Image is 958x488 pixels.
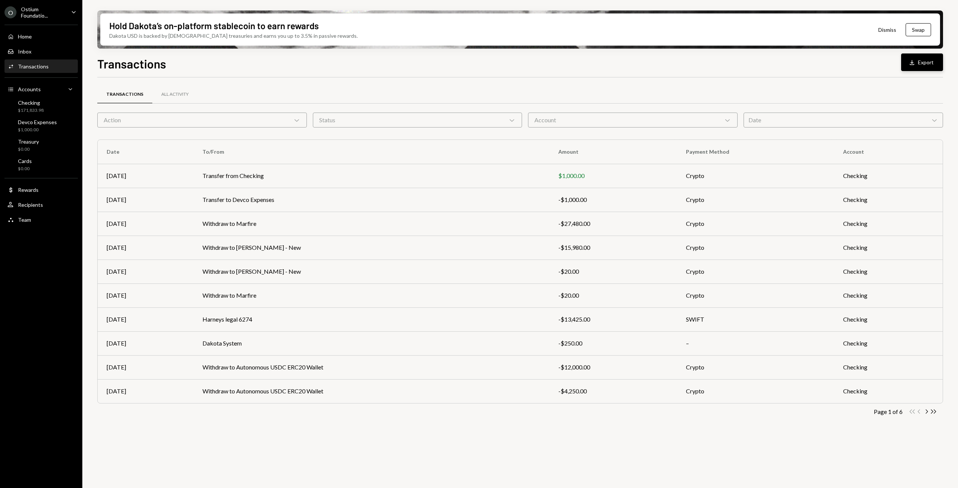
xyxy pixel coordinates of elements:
td: Withdraw to Autonomous USDC ERC20 Wallet [193,355,549,379]
div: Recipients [18,202,43,208]
div: Rewards [18,187,39,193]
td: Crypto [677,260,834,283]
div: O [4,6,16,18]
h1: Transactions [97,56,166,71]
div: [DATE] [107,243,184,252]
td: Withdraw to [PERSON_NAME] - New [193,260,549,283]
div: Devco Expenses [18,119,57,125]
td: Checking [834,212,943,236]
div: Page 1 of 6 [874,408,903,415]
div: Accounts [18,86,41,92]
div: Transactions [18,63,49,70]
a: Home [4,30,78,43]
div: [DATE] [107,195,184,204]
a: Transactions [4,59,78,73]
div: Date [744,113,943,128]
td: Checking [834,283,943,307]
div: -$20.00 [558,267,668,276]
div: -$27,480.00 [558,219,668,228]
div: $0.00 [18,146,39,153]
div: [DATE] [107,171,184,180]
a: Recipients [4,198,78,211]
div: -$13,425.00 [558,315,668,324]
div: Team [18,217,31,223]
td: Crypto [677,283,834,307]
a: Transactions [97,85,152,104]
td: Crypto [677,236,834,260]
div: -$250.00 [558,339,668,348]
div: [DATE] [107,387,184,396]
div: Home [18,33,32,40]
td: Crypto [677,212,834,236]
div: Cards [18,158,32,164]
td: Crypto [677,355,834,379]
div: Action [97,113,307,128]
td: Transfer from Checking [193,164,549,188]
div: All Activity [161,91,189,98]
td: Checking [834,331,943,355]
td: Crypto [677,379,834,403]
td: Checking [834,260,943,283]
a: Devco Expenses$1,000.00 [4,117,78,135]
button: Export [901,53,943,71]
div: Inbox [18,48,31,55]
td: Crypto [677,188,834,212]
td: Withdraw to Marfire [193,283,549,307]
div: $171,833.98 [18,107,44,114]
td: Transfer to Devco Expenses [193,188,549,212]
div: Account [528,113,738,128]
button: Dismiss [869,21,906,39]
a: Cards$0.00 [4,156,78,174]
div: Transactions [106,91,143,98]
td: Withdraw to Marfire [193,212,549,236]
a: Treasury$0.00 [4,136,78,154]
a: Accounts [4,82,78,96]
div: $0.00 [18,166,32,172]
a: Inbox [4,44,78,58]
td: Harneys legal 6274 [193,307,549,331]
a: Rewards [4,183,78,196]
div: Ostium Foundatio... [21,6,65,19]
div: -$20.00 [558,291,668,300]
div: Treasury [18,138,39,145]
a: Checking$171,833.98 [4,97,78,115]
td: Checking [834,379,943,403]
td: Withdraw to [PERSON_NAME] - New [193,236,549,260]
div: Checking [18,99,44,106]
button: Swap [906,23,931,36]
td: Crypto [677,164,834,188]
div: -$4,250.00 [558,387,668,396]
div: [DATE] [107,363,184,372]
div: [DATE] [107,267,184,276]
div: Hold Dakota’s on-platform stablecoin to earn rewards [109,19,319,32]
div: -$15,980.00 [558,243,668,252]
th: To/From [193,140,549,164]
div: [DATE] [107,339,184,348]
th: Amount [549,140,677,164]
a: Team [4,213,78,226]
th: Account [834,140,943,164]
td: Checking [834,307,943,331]
td: Checking [834,355,943,379]
th: Date [98,140,193,164]
div: -$12,000.00 [558,363,668,372]
div: [DATE] [107,315,184,324]
div: $1,000.00 [558,171,668,180]
div: $1,000.00 [18,127,57,133]
div: [DATE] [107,219,184,228]
div: -$1,000.00 [558,195,668,204]
td: SWIFT [677,307,834,331]
th: Payment Method [677,140,834,164]
a: All Activity [152,85,198,104]
td: Checking [834,164,943,188]
div: Dakota USD is backed by [DEMOGRAPHIC_DATA] treasuries and earns you up to 3.5% in passive rewards. [109,32,358,40]
td: Dakota System [193,331,549,355]
td: Checking [834,188,943,212]
div: Status [313,113,522,128]
td: Withdraw to Autonomous USDC ERC20 Wallet [193,379,549,403]
td: Checking [834,236,943,260]
td: – [677,331,834,355]
div: [DATE] [107,291,184,300]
